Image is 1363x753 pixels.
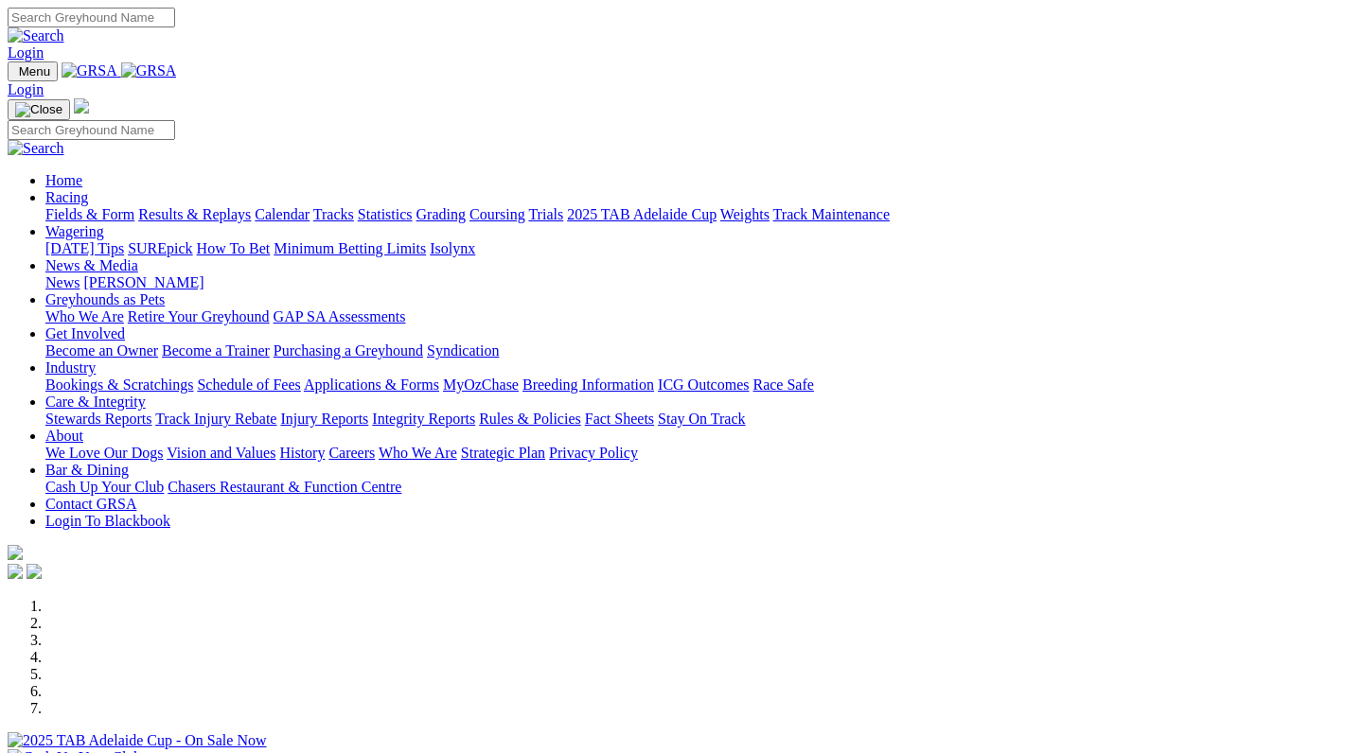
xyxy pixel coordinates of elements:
a: Track Maintenance [773,206,890,222]
a: GAP SA Assessments [274,308,406,324]
img: GRSA [121,62,177,79]
div: Industry [45,376,1355,394]
a: SUREpick [128,240,192,256]
img: twitter.svg [27,564,42,579]
a: Syndication [427,342,499,359]
button: Toggle navigation [8,99,70,120]
a: Who We Are [45,308,124,324]
a: News [45,274,80,290]
a: Integrity Reports [372,411,475,427]
input: Search [8,8,175,27]
a: Contact GRSA [45,496,136,512]
a: Login [8,81,44,97]
a: Cash Up Your Club [45,479,164,495]
a: Become a Trainer [162,342,270,359]
div: About [45,445,1355,462]
div: Care & Integrity [45,411,1355,428]
a: Stewards Reports [45,411,151,427]
a: Trials [528,206,563,222]
a: Purchasing a Greyhound [274,342,423,359]
a: How To Bet [197,240,271,256]
a: Strategic Plan [461,445,545,461]
a: Wagering [45,223,104,239]
a: About [45,428,83,444]
a: Calendar [255,206,310,222]
a: Racing [45,189,88,205]
a: Bookings & Scratchings [45,376,193,393]
a: Minimum Betting Limits [274,240,426,256]
a: Stay On Track [658,411,745,427]
a: Home [45,172,82,188]
a: Greyhounds as Pets [45,291,165,307]
a: 2025 TAB Adelaide Cup [567,206,717,222]
a: Chasers Restaurant & Function Centre [168,479,401,495]
a: Get Involved [45,325,125,341]
a: Grading [416,206,466,222]
a: Login [8,44,44,61]
img: 2025 TAB Adelaide Cup - On Sale Now [8,732,267,749]
img: logo-grsa-white.png [74,98,89,114]
a: Become an Owner [45,342,158,359]
img: GRSA [62,62,117,79]
a: Who We Are [379,445,457,461]
a: Schedule of Fees [197,376,300,393]
a: Fact Sheets [585,411,654,427]
div: Bar & Dining [45,479,1355,496]
a: Track Injury Rebate [155,411,276,427]
div: Get Involved [45,342,1355,359]
a: Rules & Policies [479,411,581,427]
a: Statistics [358,206,413,222]
a: Coursing [469,206,525,222]
a: Vision and Values [167,445,275,461]
a: Bar & Dining [45,462,129,478]
a: Applications & Forms [304,376,439,393]
a: Industry [45,359,96,376]
a: Retire Your Greyhound [128,308,270,324]
img: Close [15,102,62,117]
a: News & Media [45,257,138,273]
span: Menu [19,64,50,79]
img: logo-grsa-white.png [8,545,23,560]
a: Fields & Form [45,206,134,222]
div: Racing [45,206,1355,223]
input: Search [8,120,175,140]
a: Race Safe [752,376,813,393]
a: Careers [328,445,375,461]
a: Isolynx [430,240,475,256]
a: [PERSON_NAME] [83,274,204,290]
a: ICG Outcomes [658,376,749,393]
a: Privacy Policy [549,445,638,461]
a: Injury Reports [280,411,368,427]
a: MyOzChase [443,376,519,393]
a: [DATE] Tips [45,240,124,256]
img: facebook.svg [8,564,23,579]
a: Login To Blackbook [45,513,170,529]
img: Search [8,27,64,44]
a: We Love Our Dogs [45,445,163,461]
a: Breeding Information [522,376,654,393]
button: Toggle navigation [8,61,58,81]
a: History [279,445,325,461]
div: News & Media [45,274,1355,291]
a: Weights [720,206,770,222]
div: Greyhounds as Pets [45,308,1355,325]
div: Wagering [45,240,1355,257]
a: Tracks [313,206,354,222]
a: Results & Replays [138,206,251,222]
img: Search [8,140,64,157]
a: Care & Integrity [45,394,146,410]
